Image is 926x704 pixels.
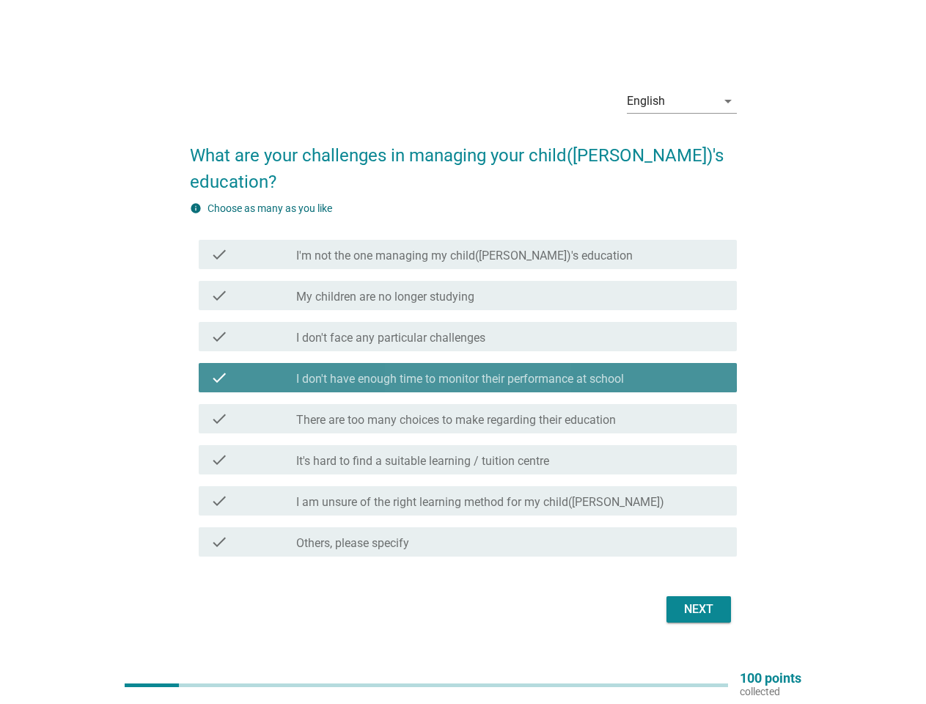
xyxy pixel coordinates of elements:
[190,202,202,214] i: info
[296,290,474,304] label: My children are no longer studying
[210,246,228,263] i: check
[210,451,228,469] i: check
[666,596,731,623] button: Next
[296,536,409,551] label: Others, please specify
[296,331,485,345] label: I don't face any particular challenges
[740,672,801,685] p: 100 points
[210,287,228,304] i: check
[207,202,332,214] label: Choose as many as you like
[210,492,228,510] i: check
[210,410,228,428] i: check
[210,369,228,386] i: check
[719,92,737,110] i: arrow_drop_down
[296,372,624,386] label: I don't have enough time to monitor their performance at school
[296,454,549,469] label: It's hard to find a suitable learning / tuition centre
[296,495,664,510] label: I am unsure of the right learning method for my child([PERSON_NAME])
[210,533,228,551] i: check
[190,128,737,195] h2: What are your challenges in managing your child([PERSON_NAME])'s education?
[296,413,616,428] label: There are too many choices to make regarding their education
[678,601,719,618] div: Next
[210,328,228,345] i: check
[296,249,633,263] label: I'm not the one managing my child([PERSON_NAME])'s education
[740,685,801,698] p: collected
[627,95,665,108] div: English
